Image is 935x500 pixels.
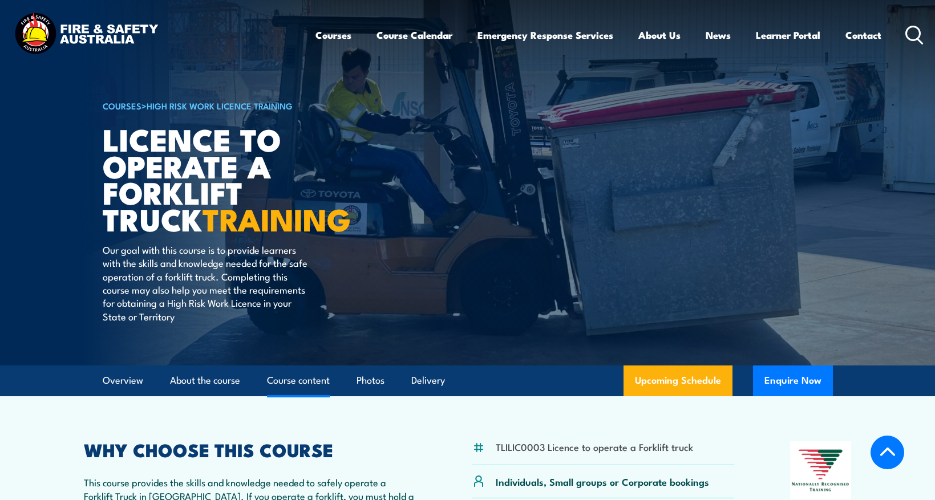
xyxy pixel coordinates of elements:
[267,365,330,396] a: Course content
[706,20,731,50] a: News
[103,243,311,323] p: Our goal with this course is to provide learners with the skills and knowledge needed for the saf...
[377,20,452,50] a: Course Calendar
[147,99,293,112] a: High Risk Work Licence Training
[357,365,384,396] a: Photos
[845,20,881,50] a: Contact
[756,20,820,50] a: Learner Portal
[315,20,351,50] a: Courses
[496,440,693,453] li: TLILIC0003 Licence to operate a Forklift truck
[790,441,852,499] img: Nationally Recognised Training logo.
[103,99,141,112] a: COURSES
[624,365,732,396] a: Upcoming Schedule
[411,365,445,396] a: Delivery
[638,20,681,50] a: About Us
[496,475,709,488] p: Individuals, Small groups or Corporate bookings
[84,441,417,457] h2: WHY CHOOSE THIS COURSE
[477,20,613,50] a: Emergency Response Services
[753,365,833,396] button: Enquire Now
[103,125,384,232] h1: Licence to operate a forklift truck
[203,194,351,242] strong: TRAINING
[103,99,384,112] h6: >
[170,365,240,396] a: About the course
[103,365,143,396] a: Overview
